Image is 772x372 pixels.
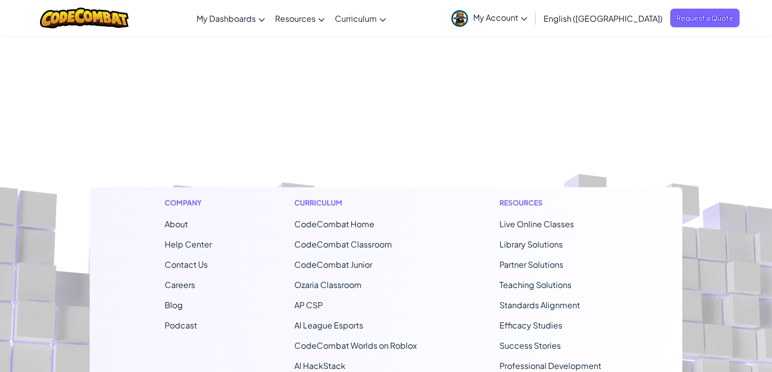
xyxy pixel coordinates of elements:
[544,13,663,24] span: English ([GEOGRAPHIC_DATA])
[294,197,417,208] h1: Curriculum
[197,13,256,24] span: My Dashboards
[330,5,391,32] a: Curriculum
[165,197,212,208] h1: Company
[499,239,563,250] a: Library Solutions
[538,5,668,32] a: English ([GEOGRAPHIC_DATA])
[294,300,323,310] a: AP CSP
[294,360,345,371] a: AI HackStack
[473,12,527,23] span: My Account
[40,8,129,28] img: CodeCombat logo
[165,320,197,330] a: Podcast
[451,10,468,27] img: avatar
[165,300,183,310] a: Blog
[294,279,362,290] a: Ozaria Classroom
[294,340,417,351] a: CodeCombat Worlds on Roblox
[499,279,571,290] a: Teaching Solutions
[270,5,330,32] a: Resources
[294,320,363,330] a: AI League Esports
[499,197,607,208] h1: Resources
[499,300,580,310] a: Standards Alignment
[294,239,392,250] a: CodeCombat Classroom
[191,5,270,32] a: My Dashboards
[670,9,740,27] a: Request a Quote
[165,219,188,229] a: About
[499,320,562,330] a: Efficacy Studies
[499,340,561,351] a: Success Stories
[294,259,372,270] a: CodeCombat Junior
[335,13,377,24] span: Curriculum
[294,219,374,229] span: CodeCombat Home
[165,279,195,290] a: Careers
[165,239,212,250] a: Help Center
[499,259,563,270] a: Partner Solutions
[499,219,574,229] a: Live Online Classes
[275,13,316,24] span: Resources
[499,360,601,371] a: Professional Development
[165,259,208,270] span: Contact Us
[446,2,532,34] a: My Account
